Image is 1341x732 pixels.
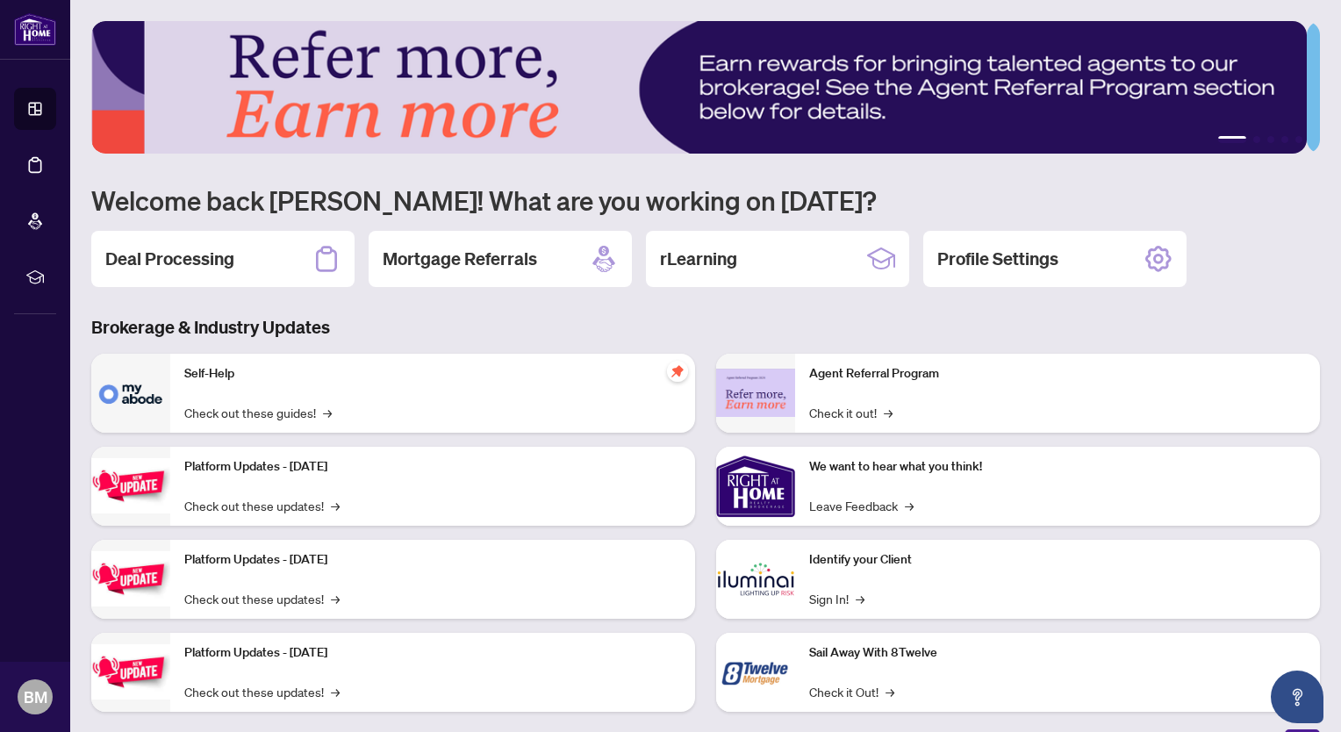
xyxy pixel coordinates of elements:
span: BM [24,685,47,709]
p: Sail Away With 8Twelve [809,643,1306,663]
button: 4 [1281,136,1288,143]
p: Platform Updates - [DATE] [184,643,681,663]
a: Check it Out!→ [809,682,894,701]
span: → [323,403,332,422]
img: logo [14,13,56,46]
a: Check out these updates!→ [184,589,340,608]
img: Agent Referral Program [716,369,795,417]
img: Platform Updates - June 23, 2025 [91,644,170,700]
span: → [331,682,340,701]
a: Check out these guides!→ [184,403,332,422]
a: Check it out!→ [809,403,893,422]
p: Platform Updates - [DATE] [184,457,681,477]
a: Sign In!→ [809,589,864,608]
button: 5 [1295,136,1302,143]
a: Check out these updates!→ [184,682,340,701]
img: Platform Updates - July 21, 2025 [91,458,170,513]
img: We want to hear what you think! [716,447,795,526]
h3: Brokerage & Industry Updates [91,315,1320,340]
img: Platform Updates - July 8, 2025 [91,551,170,606]
img: Identify your Client [716,540,795,619]
span: → [905,496,914,515]
button: 3 [1267,136,1274,143]
h2: Mortgage Referrals [383,247,537,271]
span: → [886,682,894,701]
img: Sail Away With 8Twelve [716,633,795,712]
span: → [884,403,893,422]
span: → [331,589,340,608]
p: Agent Referral Program [809,364,1306,384]
button: 2 [1253,136,1260,143]
h1: Welcome back [PERSON_NAME]! What are you working on [DATE]? [91,183,1320,217]
h2: Profile Settings [937,247,1058,271]
span: pushpin [667,361,688,382]
img: Self-Help [91,354,170,433]
p: We want to hear what you think! [809,457,1306,477]
a: Leave Feedback→ [809,496,914,515]
h2: rLearning [660,247,737,271]
h2: Deal Processing [105,247,234,271]
span: → [331,496,340,515]
button: 1 [1218,136,1246,143]
p: Self-Help [184,364,681,384]
span: → [856,589,864,608]
a: Check out these updates!→ [184,496,340,515]
button: Open asap [1271,671,1323,723]
img: Slide 0 [91,21,1307,154]
p: Platform Updates - [DATE] [184,550,681,570]
p: Identify your Client [809,550,1306,570]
